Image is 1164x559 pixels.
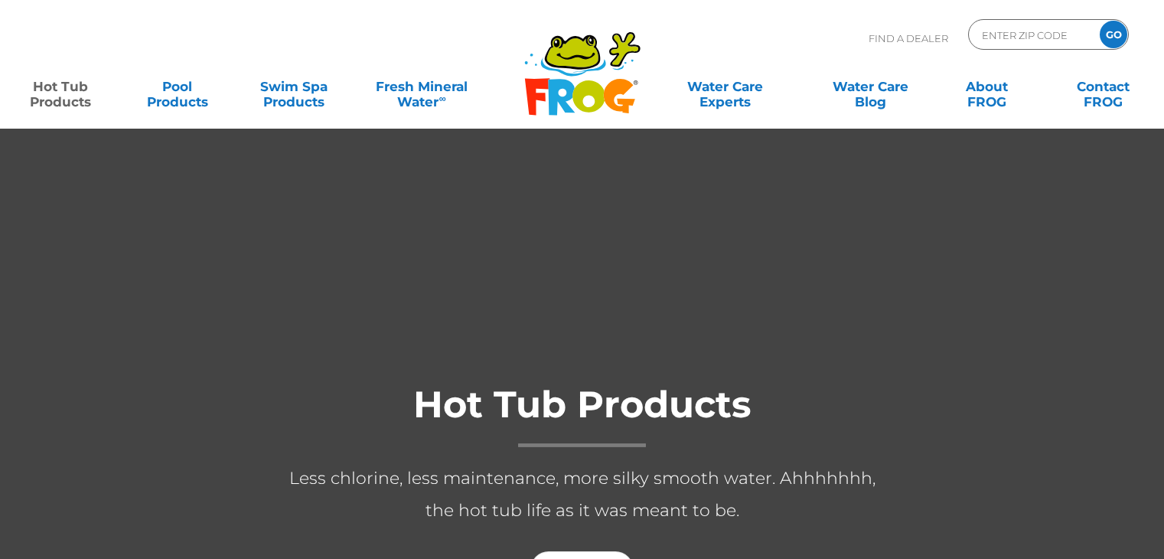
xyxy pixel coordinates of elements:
h1: Hot Tub Products [276,384,888,447]
a: ContactFROG [1058,71,1149,102]
a: Water CareBlog [825,71,915,102]
a: Fresh MineralWater∞ [365,71,478,102]
input: GO [1100,21,1127,48]
input: Zip Code Form [980,24,1084,46]
a: AboutFROG [941,71,1032,102]
p: Find A Dealer [869,19,948,57]
a: PoolProducts [132,71,222,102]
p: Less chlorine, less maintenance, more silky smooth water. Ahhhhhhh, the hot tub life as it was me... [276,463,888,527]
sup: ∞ [439,93,445,104]
a: Hot TubProducts [15,71,106,102]
a: Water CareExperts [651,71,799,102]
a: Swim SpaProducts [249,71,339,102]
